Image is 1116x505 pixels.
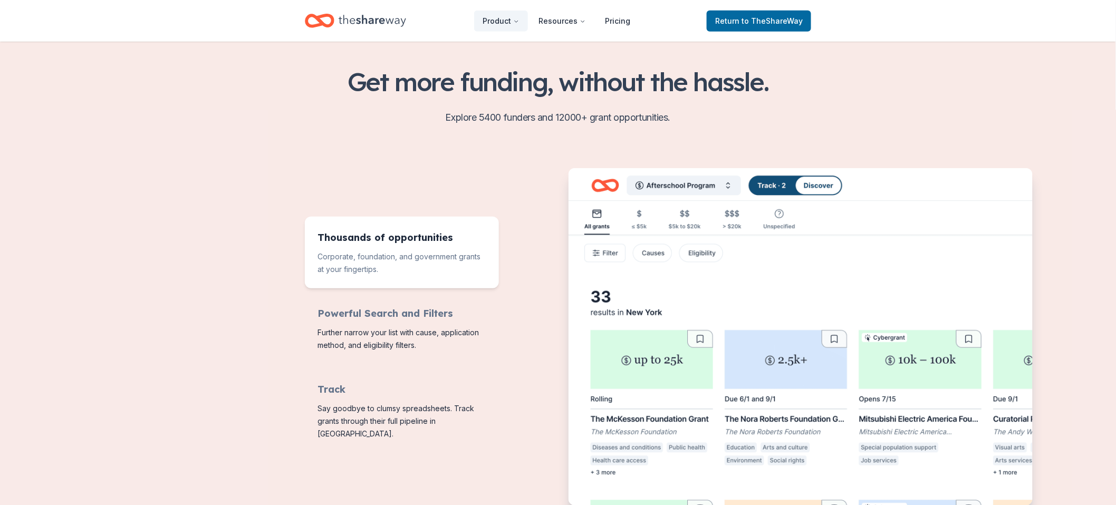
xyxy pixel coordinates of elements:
[474,8,639,33] nav: Main
[305,8,406,33] a: Home
[305,109,811,126] p: Explore 5400 funders and 12000+ grant opportunities.
[474,11,528,32] button: Product
[305,67,811,96] h2: Get more funding, without the hassle.
[707,11,811,32] a: Returnto TheShareWay
[597,11,639,32] a: Pricing
[715,15,803,27] span: Return
[742,16,803,25] span: to TheShareWay
[530,11,594,32] button: Resources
